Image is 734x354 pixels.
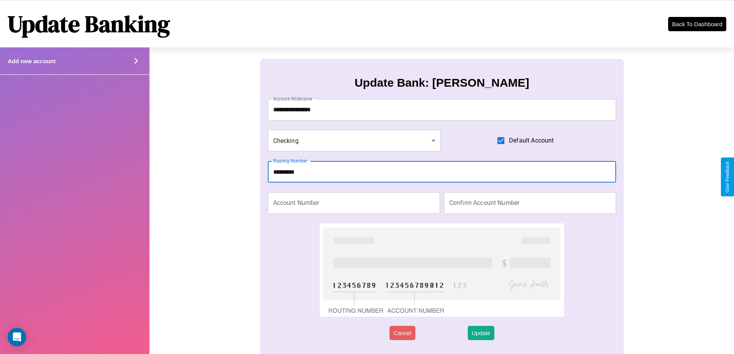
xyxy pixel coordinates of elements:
div: Give Feedback [725,161,730,193]
h3: Update Bank: [PERSON_NAME] [354,76,529,89]
div: Checking [268,130,441,151]
button: Update [468,326,494,340]
h1: Update Banking [8,8,170,40]
h4: Add new account [8,58,55,64]
label: Account Nickname [273,96,312,102]
div: Open Intercom Messenger [8,328,26,346]
button: Cancel [390,326,415,340]
img: check [320,223,564,317]
label: Routing Number [273,158,307,164]
span: Default Account [509,136,554,145]
button: Back To Dashboard [668,17,726,31]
